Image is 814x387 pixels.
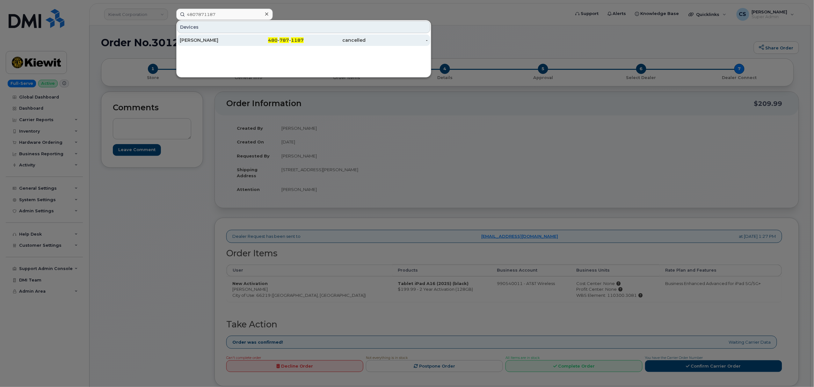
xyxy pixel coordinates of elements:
div: cancelled [304,37,366,43]
span: 787 [280,37,289,43]
div: - [366,37,428,43]
span: 480 [268,37,278,43]
div: Devices [177,21,430,33]
div: [PERSON_NAME] [180,37,242,43]
div: - - [242,37,304,43]
span: 1187 [291,37,304,43]
iframe: Messenger Launcher [786,359,809,382]
a: [PERSON_NAME]480-787-1187cancelled- [177,34,430,46]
